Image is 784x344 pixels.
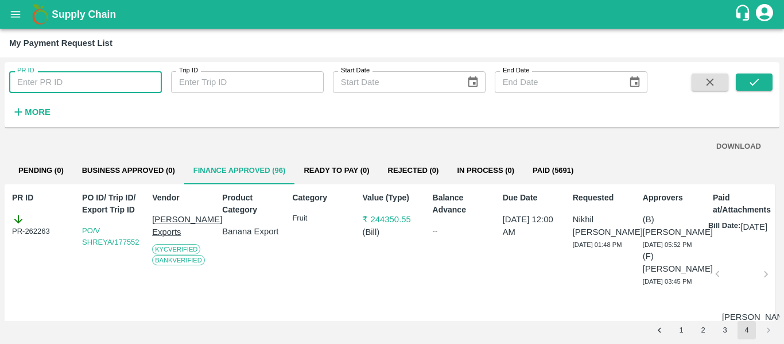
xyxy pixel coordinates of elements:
p: (B) [PERSON_NAME] [643,213,702,239]
button: More [9,102,53,122]
button: Rejected (0) [379,157,448,184]
p: Approvers [643,192,702,204]
button: Business Approved (0) [73,157,184,184]
p: [PERSON_NAME] Exports [152,213,211,239]
p: [DATE] 12:00 AM [503,213,562,239]
p: [PERSON_NAME]/25-26/1540 [722,311,761,337]
div: My Payment Request List [9,36,112,51]
button: Go to page 2 [694,321,712,339]
div: account of current user [754,2,775,26]
p: ₹ 244350.55 [362,213,421,226]
button: Choose date [462,71,484,93]
div: -- [433,225,492,237]
p: PR ID [12,192,71,204]
button: Go to page 1 [672,321,690,339]
input: End Date [495,71,620,93]
strong: More [25,107,51,117]
label: End Date [503,66,529,75]
button: open drawer [2,1,29,28]
p: ( Bill ) [362,226,421,238]
p: Balance Advance [433,192,492,216]
span: [DATE] 03:45 PM [643,278,692,285]
button: Paid (5691) [523,157,583,184]
span: Bank Verified [152,255,205,265]
button: Choose date [624,71,646,93]
button: Ready To Pay (0) [294,157,378,184]
input: Enter PR ID [9,71,162,93]
p: Banana Export [222,225,281,238]
span: KYC Verified [152,244,200,254]
div: PR-262263 [12,213,71,237]
p: Fruit [292,213,351,224]
label: PR ID [17,66,34,75]
button: DOWNLOAD [712,137,766,157]
button: Pending (0) [9,157,73,184]
label: Start Date [341,66,370,75]
a: Supply Chain [52,6,734,22]
b: Supply Chain [52,9,116,20]
a: PO/V SHREYA/177552 [82,226,139,246]
div: customer-support [734,4,754,25]
p: PO ID/ Trip ID/ Export Trip ID [82,192,141,216]
label: Trip ID [179,66,198,75]
span: [DATE] 01:48 PM [573,241,622,248]
button: Go to previous page [650,321,669,339]
p: [DATE] [740,221,767,233]
p: Vendor [152,192,211,204]
p: Nikhil [PERSON_NAME] [573,213,632,239]
nav: pagination navigation [649,321,779,339]
p: Due Date [503,192,562,204]
button: Finance Approved (96) [184,157,295,184]
p: (F) [PERSON_NAME] [643,250,702,276]
p: Bill Date: [708,221,740,233]
input: Start Date [333,71,458,93]
p: Value (Type) [362,192,421,204]
input: Enter Trip ID [171,71,324,93]
p: Category [292,192,351,204]
span: [DATE] 05:52 PM [643,241,692,248]
button: In Process (0) [448,157,523,184]
p: Product Category [222,192,281,216]
button: Go to page 3 [716,321,734,339]
p: Paid at/Attachments [713,192,772,216]
img: logo [29,3,52,26]
p: Requested [573,192,632,204]
button: page 4 [738,321,756,339]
